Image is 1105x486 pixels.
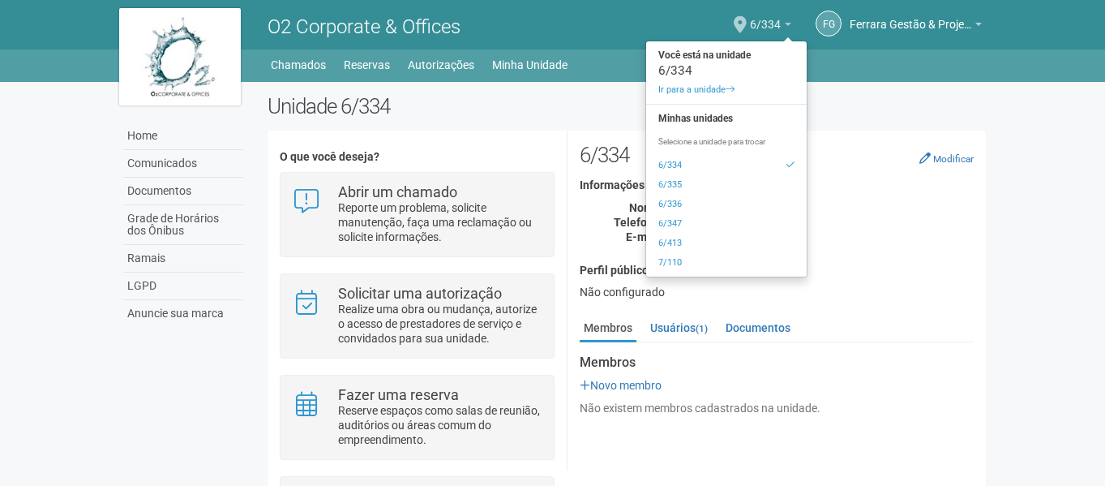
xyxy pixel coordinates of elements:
div: Não informado [672,200,986,215]
a: Ramais [123,245,243,273]
div: 6/334 [646,65,807,76]
a: Ferrara Gestão & Projeto [850,20,982,33]
a: Chamados [271,54,326,76]
strong: Minhas unidades [646,109,807,128]
span: 6/334 [750,2,781,31]
small: Modificar [933,153,974,165]
a: Usuários(1) [646,316,712,340]
a: 6/413 [646,234,807,253]
a: Documentos [722,316,794,340]
a: FG [816,11,842,37]
h2: Unidade 6/334 [268,94,987,118]
strong: E-mail [626,230,660,243]
a: 6/334 [750,20,791,33]
h4: O que você deseja? [280,151,555,163]
a: Grade de Horários dos Ônibus [123,205,243,245]
a: LGPD [123,273,243,300]
a: 6/334 [646,156,807,175]
p: Realize uma obra ou mudança, autorize o acesso de prestadores de serviço e convidados para sua un... [338,302,542,346]
a: Documentos [123,178,243,205]
span: O2 Corporate & Offices [268,15,460,38]
strong: Fazer uma reserva [338,386,459,403]
a: Modificar [919,152,974,165]
p: Reserve espaços como salas de reunião, auditórios ou áreas comum do empreendimento. [338,403,542,447]
a: Membros [580,316,636,342]
a: Minha Unidade [492,54,567,76]
a: Abrir um chamado Reporte um problema, solicite manutenção, faça uma reclamação ou solicite inform... [293,185,542,244]
a: 7/110 [646,253,807,273]
strong: Nome [629,201,660,214]
span: Ferrara Gestão & Projeto [850,2,971,31]
a: 6/347 [646,214,807,234]
img: logo.jpg [119,8,241,105]
div: Não informado [672,230,986,244]
strong: Solicitar uma autorização [338,285,502,302]
a: Ir para a unidade [646,80,807,100]
small: (1) [696,323,708,334]
a: Autorizações [408,54,474,76]
div: Não existem membros cadastrados na unidade. [580,401,974,415]
h4: Perfil público [580,265,974,277]
a: Fazer uma reserva Reserve espaços como salas de reunião, auditórios ou áreas comum do empreendime... [293,388,542,447]
a: Novo membro [580,379,662,392]
a: 6/335 [646,175,807,195]
strong: Abrir um chamado [338,183,457,200]
div: Não informado [672,215,986,230]
strong: Membros [580,355,974,370]
a: Home [123,123,243,150]
strong: Telefone [614,216,660,229]
a: 6/336 [646,195,807,214]
strong: Você está na unidade [646,45,807,65]
div: Não configurado [580,285,974,299]
h2: 6/334 [580,143,974,167]
a: Comunicados [123,150,243,178]
a: Solicitar uma autorização Realize uma obra ou mudança, autorize o acesso de prestadores de serviç... [293,286,542,346]
p: Selecione a unidade para trocar [646,136,807,148]
a: Anuncie sua marca [123,300,243,327]
p: Reporte um problema, solicite manutenção, faça uma reclamação ou solicite informações. [338,200,542,244]
a: Reservas [344,54,390,76]
h4: Informações de contato (interno) [580,179,974,191]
